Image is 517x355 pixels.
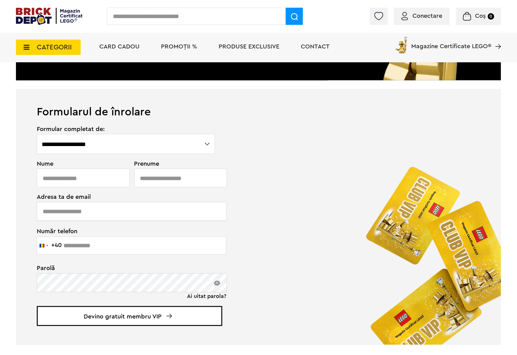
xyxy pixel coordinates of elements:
[492,35,501,41] a: Magazine Certificate LEGO®
[301,44,330,50] a: Contact
[167,314,172,318] img: Arrow%20-%20Down.svg
[475,13,486,19] span: Coș
[37,265,216,272] span: Parolă
[401,13,442,19] a: Conectare
[413,13,442,19] span: Conectare
[356,156,501,345] img: vip_page_image
[99,44,140,50] a: Card Cadou
[37,161,126,167] span: Nume
[412,35,492,49] span: Magazine Certificate LEGO®
[37,237,62,254] button: Selected country
[37,228,216,235] span: Număr telefon
[16,89,501,118] h1: Formularul de înrolare
[37,126,216,132] span: Formular completat de:
[37,194,216,200] span: Adresa ta de email
[134,161,216,167] span: Prenume
[219,44,279,50] a: Produse exclusive
[161,44,197,50] a: PROMOȚII %
[37,306,222,326] span: Devino gratuit membru VIP
[187,293,226,299] a: Ai uitat parola?
[37,44,72,51] span: CATEGORII
[51,242,62,249] div: +40
[488,13,494,20] small: 0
